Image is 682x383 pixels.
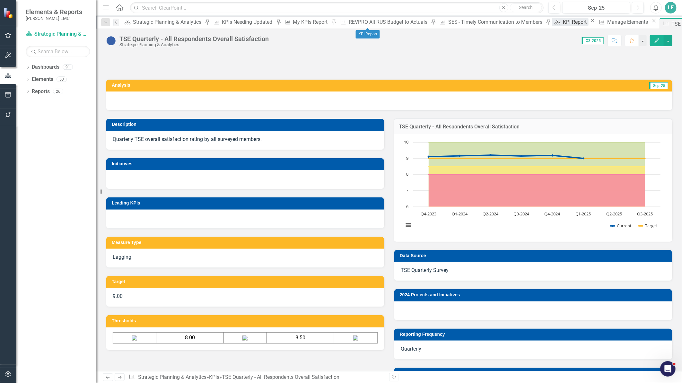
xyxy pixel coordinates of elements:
div: KPI Report [563,18,589,26]
text: Q4-2024 [545,211,561,217]
img: Yellow%20Square%20v2.png [242,335,248,341]
h3: Data Source [400,253,669,258]
div: Sep-25 [564,4,628,12]
input: Search ClearPoint... [130,2,544,13]
div: TSE Quarterly - All Respondents Overall Satisfaction [222,374,339,380]
path: Q4-2023, 9.1. Current. [428,155,430,158]
span: Search [519,5,533,10]
div: » » [129,374,384,381]
a: KPIs Needing Updated [211,18,274,26]
path: Q2-2024, 9.2. Current. [489,154,492,156]
button: Show Current [611,223,632,229]
img: ClearPoint Strategy [3,7,14,18]
span: Q3-2025 [582,37,604,44]
button: LE [665,2,677,13]
p: Quarterly TSE overall satisfaction rating by all surveyed members. [113,136,378,143]
div: Strategic Planning & Analytics [133,18,203,26]
div: KPIs Needing Updated [222,18,274,26]
a: Manage Elements [597,18,650,26]
button: View chart menu, Chart [404,221,413,230]
g: Red-Yellow, series 3 of 5 with 8 data points. [428,173,646,176]
div: Manage Elements [607,18,650,26]
a: KPI Report [552,18,589,26]
text: 6 [406,204,408,209]
h3: TSE Quarterly - All Respondents Overall Satisfaction [399,124,668,130]
div: My KPIs Report [293,18,330,26]
td: 8.00 [156,332,223,343]
a: Strategic Planning & Analytics [122,18,203,26]
text: Q4-2023 [421,211,437,217]
g: Upper, series 5 of 5 with 8 data points. [428,141,646,144]
a: SES - Timely Communication to Members [437,18,544,26]
text: 10 [404,139,408,145]
svg: Interactive chart [400,139,664,235]
a: Strategic Planning & Analytics [138,374,206,380]
div: KPI Report [356,30,380,39]
div: 26 [53,89,63,94]
path: Q1-2024, 9.15. Current. [459,155,461,157]
span: Sep-25 [649,82,668,89]
div: 53 [57,77,67,82]
path: Q1-2025, 9. Current. [582,157,585,160]
text: 8 [406,171,408,177]
text: Q3-2025 [637,211,653,217]
img: Red%20Arrow%20v2.png [132,335,137,341]
p: 9.00 [113,293,378,300]
h3: Measure Type [112,240,381,245]
h3: Target [112,279,381,284]
a: Strategic Planning & Analytics [26,30,90,38]
button: Sep-25 [562,2,630,13]
h3: 2024 Projects and Initiatives [400,292,669,297]
text: Current [617,223,632,229]
h3: Leading KPIs [112,201,381,205]
text: 9 [406,155,408,161]
g: Yellow-Green, series 4 of 5 with 8 data points. [428,165,646,168]
a: My KPIs Report [283,18,330,26]
text: Q2-2025 [606,211,622,217]
div: Chart. Highcharts interactive chart. [400,139,666,235]
path: Q3-2024, 9.14. Current. [520,155,523,157]
text: 7 [406,187,408,193]
a: REVPRO All RUS Budget to Actuals [338,18,429,26]
span: Elements & Reports [26,8,82,16]
h3: Reporting Frequency [400,332,669,337]
text: Q1-2024 [452,211,468,217]
h3: Initiatives [112,161,381,166]
td: 8.50 [267,332,334,343]
a: Elements [32,76,53,83]
span: Lagging [113,254,131,260]
div: 91 [63,65,73,70]
button: Search [510,3,542,12]
text: Q2-2024 [483,211,499,217]
a: KPIs [209,374,219,380]
h3: Thresholds [112,318,381,323]
div: Quarterly [394,341,672,359]
a: Dashboards [32,64,59,71]
div: TSE Quarterly - All Respondents Overall Satisfaction [119,35,269,42]
img: Green%20Arrow%20v2.png [353,335,358,341]
a: Reports [32,88,50,95]
path: Q4-2024, 9.18. Current. [551,154,554,157]
g: Target, series 2 of 5. Line with 8 data points. [428,157,646,160]
div: SES - Timely Communication to Members [448,18,544,26]
h3: Description [112,122,381,127]
h3: Analysis [112,83,382,88]
img: No Information [106,36,116,46]
iframe: Intercom live chat [660,361,676,377]
div: Strategic Planning & Analytics [119,42,269,47]
small: [PERSON_NAME] EMC [26,16,82,21]
text: Target [645,223,657,229]
text: Q1-2025 [575,211,591,217]
div: REVPRO All RUS Budget to Actuals [349,18,429,26]
text: Q3-2024 [513,211,529,217]
input: Search Below... [26,46,90,57]
button: Show Target [639,223,658,229]
p: TSE Quarterly Survey [401,267,666,274]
